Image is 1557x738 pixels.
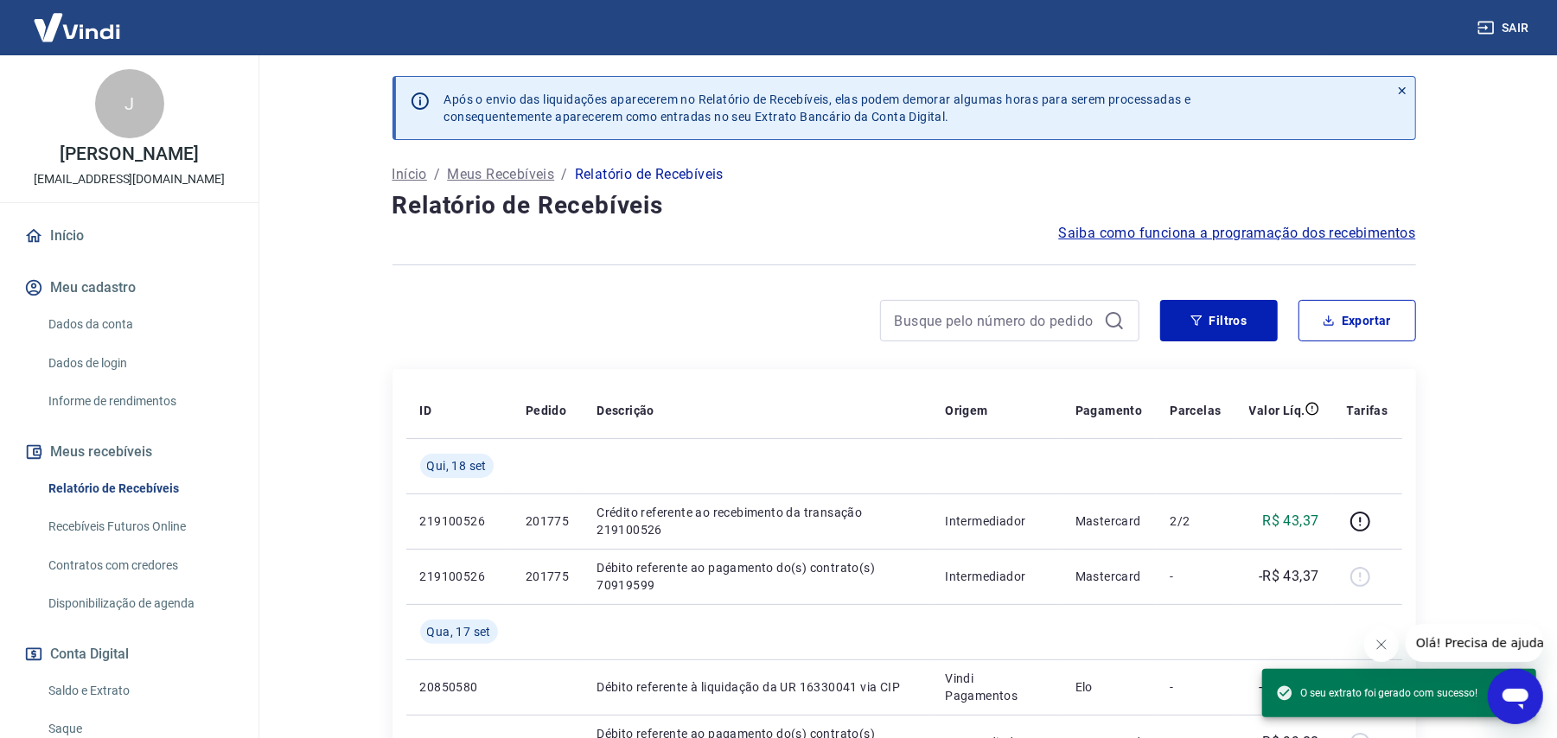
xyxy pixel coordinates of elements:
p: 219100526 [420,568,498,585]
p: Crédito referente ao recebimento da transação 219100526 [597,504,917,538]
p: Vindi Pagamentos [945,670,1048,704]
p: / [434,164,440,185]
input: Busque pelo número do pedido [895,308,1097,334]
p: - [1170,678,1221,696]
p: 219100526 [420,512,498,530]
iframe: Mensagem da empresa [1406,624,1543,662]
a: Início [392,164,427,185]
p: 20850580 [420,678,498,696]
iframe: Fechar mensagem [1364,627,1399,662]
span: Olá! Precisa de ajuda? [10,12,145,26]
p: Pedido [526,402,566,419]
a: Meus Recebíveis [447,164,554,185]
button: Sair [1474,12,1536,44]
p: Relatório de Recebíveis [575,164,724,185]
div: J [95,69,164,138]
p: 201775 [526,512,569,530]
p: 2/2 [1170,512,1221,530]
iframe: Botão para abrir a janela de mensagens [1488,669,1543,724]
a: Início [21,217,238,255]
button: Exportar [1299,300,1416,341]
button: Conta Digital [21,635,238,673]
p: ID [420,402,432,419]
p: Mastercard [1075,568,1143,585]
p: Intermediador [945,512,1048,530]
span: O seu extrato foi gerado com sucesso! [1276,684,1477,702]
p: Elo [1075,678,1143,696]
a: Informe de rendimentos [41,384,238,419]
a: Contratos com credores [41,548,238,583]
p: Após o envio das liquidações aparecerem no Relatório de Recebíveis, elas podem demorar algumas ho... [444,91,1191,125]
img: Vindi [21,1,133,54]
a: Relatório de Recebíveis [41,471,238,506]
p: Descrição [597,402,654,419]
a: Disponibilização de agenda [41,586,238,621]
a: Saiba como funciona a programação dos recebimentos [1059,223,1416,244]
p: [PERSON_NAME] [60,145,198,163]
p: Tarifas [1347,402,1388,419]
p: 201775 [526,568,569,585]
p: -R$ 50,35 [1259,677,1319,697]
button: Meu cadastro [21,269,238,307]
p: -R$ 43,37 [1259,566,1319,587]
p: Pagamento [1075,402,1143,419]
p: Origem [945,402,987,419]
p: Parcelas [1170,402,1221,419]
p: - [1170,568,1221,585]
span: Qui, 18 set [427,457,487,474]
a: Saldo e Extrato [41,673,238,709]
a: Recebíveis Futuros Online [41,509,238,544]
button: Meus recebíveis [21,433,238,471]
button: Filtros [1160,300,1278,341]
p: Intermediador [945,568,1048,585]
p: Valor Líq. [1249,402,1305,419]
h4: Relatório de Recebíveis [392,188,1416,223]
p: [EMAIL_ADDRESS][DOMAIN_NAME] [34,170,225,188]
p: Débito referente à liquidação da UR 16330041 via CIP [597,678,917,696]
p: R$ 43,37 [1262,511,1318,531]
p: Débito referente ao pagamento do(s) contrato(s) 70919599 [597,559,917,594]
p: / [561,164,567,185]
a: Dados da conta [41,307,238,342]
span: Qua, 17 set [427,623,491,640]
p: Mastercard [1075,512,1143,530]
a: Dados de login [41,346,238,381]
